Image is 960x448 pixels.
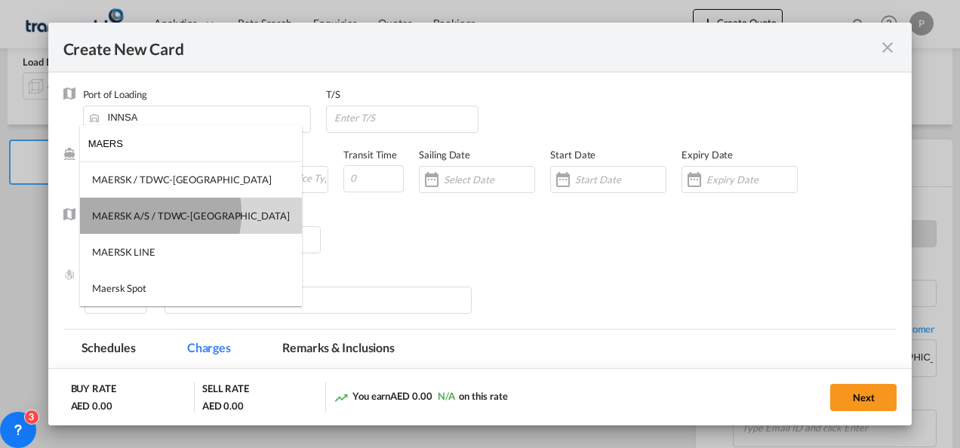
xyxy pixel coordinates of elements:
[80,234,302,270] md-option: MAERSK LINE
[92,281,146,295] div: Maersk Spot
[92,209,290,222] div: MAERSK A/S / TDWC-[GEOGRAPHIC_DATA]
[88,125,302,161] input: Select Liner
[80,270,302,306] md-option: Maersk Spot
[92,173,272,186] div: MAERSK / TDWC-[GEOGRAPHIC_DATA]
[92,245,155,259] div: MAERSK LINE
[80,161,302,198] md-option: MAERSK / TDWC-DUBAI
[80,198,302,234] md-option: MAERSK A/S / TDWC-DUBAI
